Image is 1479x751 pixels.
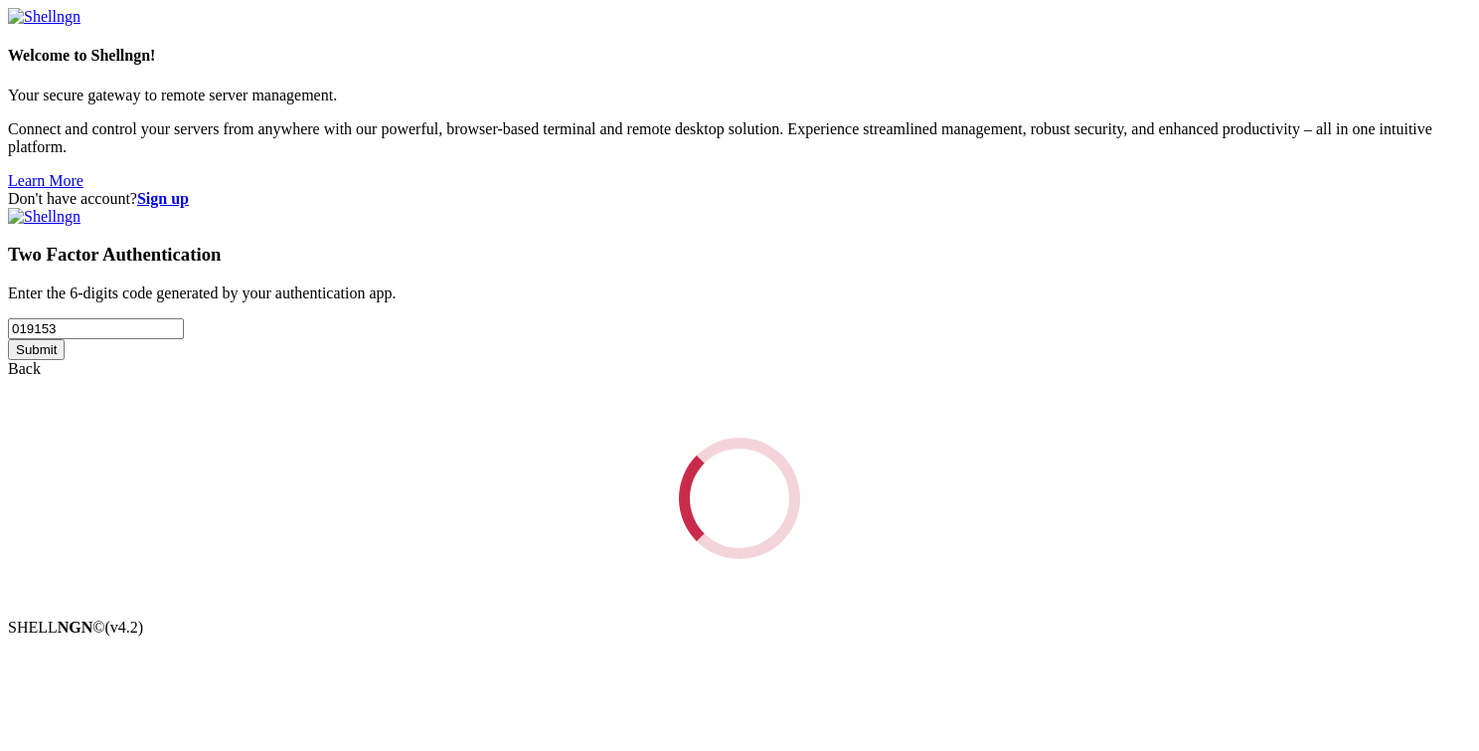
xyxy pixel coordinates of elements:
[8,360,41,377] a: Back
[8,619,143,636] span: SHELL ©
[8,244,1471,266] h3: Two Factor Authentication
[8,172,83,189] a: Learn More
[8,208,81,226] img: Shellngn
[8,284,1471,302] p: Enter the 6-digits code generated by your authentication app.
[8,120,1471,156] p: Connect and control your servers from anywhere with our powerful, browser-based terminal and remo...
[8,318,184,339] input: Two factor code
[137,190,189,207] a: Sign up
[8,339,65,360] input: Submit
[58,619,93,636] b: NGN
[8,47,1471,65] h4: Welcome to Shellngn!
[8,190,1471,208] div: Don't have account?
[8,8,81,26] img: Shellngn
[673,432,805,564] div: Loading...
[8,87,1471,104] p: Your secure gateway to remote server management.
[105,619,144,636] span: 4.2.0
